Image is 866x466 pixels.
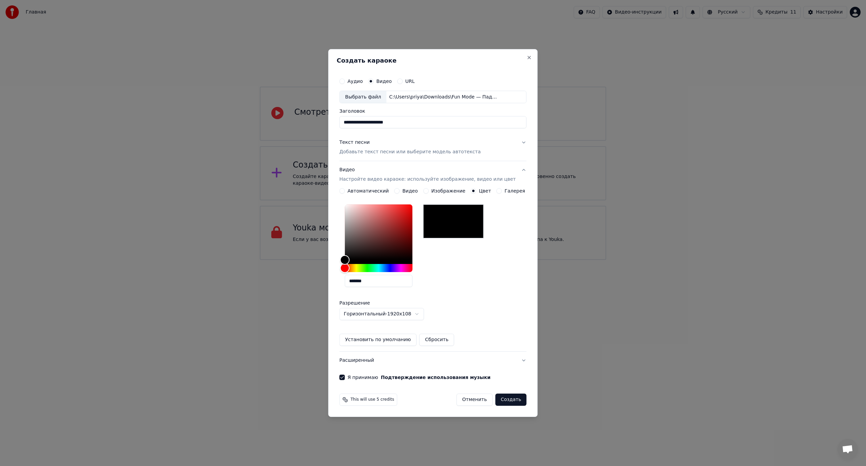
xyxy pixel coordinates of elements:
[405,79,415,84] label: URL
[347,79,363,84] label: Аудио
[339,149,481,156] p: Добавьте текст песни или выберите модель автотекста
[339,188,526,351] div: ВидеоНастройте видео караоке: используйте изображение, видео или цвет
[431,188,465,193] label: Изображение
[419,334,454,346] button: Сбросить
[339,352,526,369] button: Расширенный
[456,394,493,406] button: Отменить
[347,375,491,380] label: Я принимаю
[345,264,412,272] div: Hue
[495,394,526,406] button: Создать
[339,334,416,346] button: Установить по умолчанию
[376,79,392,84] label: Видео
[479,188,491,193] label: Цвет
[339,109,526,114] label: Заголовок
[339,134,526,161] button: Текст песниДобавьте текст песни или выберите модель автотекста
[402,188,418,193] label: Видео
[340,91,386,103] div: Выбрать файл
[505,188,525,193] label: Галерея
[339,167,516,183] div: Видео
[339,176,516,183] p: Настройте видео караоке: используйте изображение, видео или цвет
[339,301,407,305] label: Разрешение
[339,161,526,188] button: ВидеоНастройте видео караоке: используйте изображение, видео или цвет
[339,139,370,146] div: Текст песни
[381,375,491,380] button: Я принимаю
[347,188,389,193] label: Автоматический
[345,204,412,260] div: Color
[350,397,394,402] span: This will use 5 credits
[386,94,501,101] div: C:\Users\priya\Downloads\Fun Mode — Падший ангел(1).mp4
[337,58,529,64] h2: Создать караоке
